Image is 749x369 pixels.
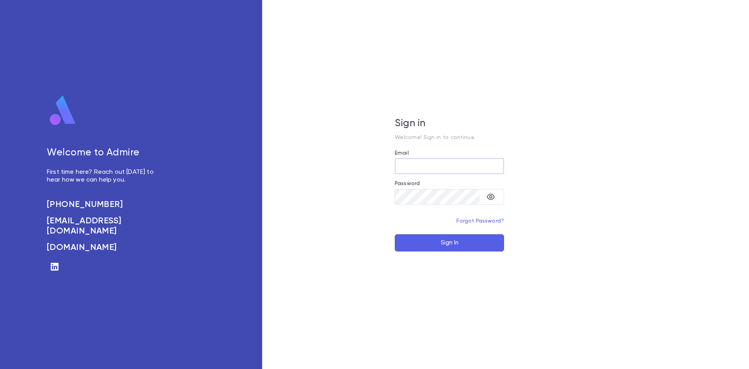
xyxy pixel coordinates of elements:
p: Welcome! Sign in to continue. [395,134,504,141]
img: logo [47,95,79,126]
p: First time here? Reach out [DATE] to hear how we can help you. [47,168,162,184]
h5: Sign in [395,118,504,130]
label: Email [395,150,409,156]
a: [EMAIL_ADDRESS][DOMAIN_NAME] [47,216,162,236]
a: Forgot Password? [456,218,504,224]
button: Sign In [395,234,504,251]
label: Password [395,180,420,187]
a: [PHONE_NUMBER] [47,200,162,210]
a: [DOMAIN_NAME] [47,242,162,253]
button: toggle password visibility [483,189,499,205]
h5: Welcome to Admire [47,147,162,159]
